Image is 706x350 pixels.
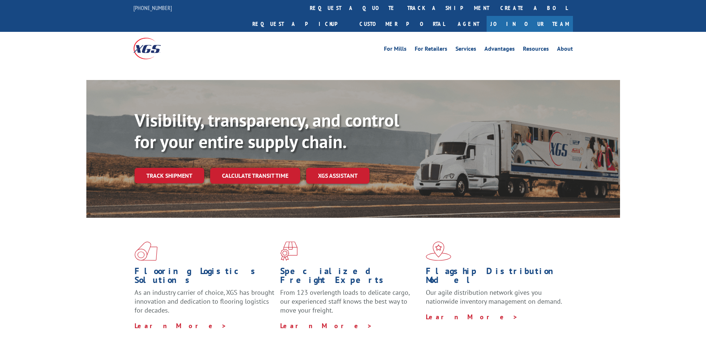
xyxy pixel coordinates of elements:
a: [PHONE_NUMBER] [133,4,172,11]
a: XGS ASSISTANT [306,168,369,184]
a: Learn More > [280,321,372,330]
span: As an industry carrier of choice, XGS has brought innovation and dedication to flooring logistics... [135,288,274,314]
a: Advantages [484,46,515,54]
a: Customer Portal [354,16,450,32]
span: Our agile distribution network gives you nationwide inventory management on demand. [426,288,562,306]
h1: Flooring Logistics Solutions [135,267,275,288]
h1: Specialized Freight Experts [280,267,420,288]
p: From 123 overlength loads to delicate cargo, our experienced staff knows the best way to move you... [280,288,420,321]
a: Track shipment [135,168,204,183]
img: xgs-icon-focused-on-flooring-red [280,241,298,261]
a: Learn More > [426,313,518,321]
a: Resources [523,46,549,54]
a: About [557,46,573,54]
img: xgs-icon-flagship-distribution-model-red [426,241,451,261]
a: Request a pickup [247,16,354,32]
a: For Retailers [415,46,447,54]
a: Calculate transit time [210,168,300,184]
a: Join Our Team [487,16,573,32]
h1: Flagship Distribution Model [426,267,566,288]
img: xgs-icon-total-supply-chain-intelligence-red [135,241,158,261]
a: Learn More > [135,321,227,330]
a: Services [455,46,476,54]
a: Agent [450,16,487,32]
a: For Mills [384,46,407,54]
b: Visibility, transparency, and control for your entire supply chain. [135,109,399,153]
